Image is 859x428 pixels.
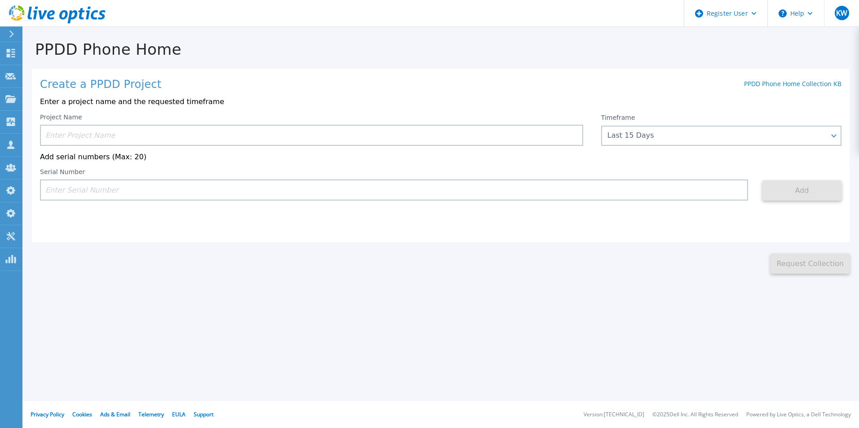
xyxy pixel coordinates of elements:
span: KW [836,9,847,17]
a: PPDD Phone Home Collection KB [744,79,841,88]
label: Project Name [40,114,82,120]
li: Powered by Live Optics, a Dell Technology [746,412,851,418]
input: Enter Project Name [40,125,583,146]
li: Version: [TECHNICAL_ID] [584,412,644,418]
a: Support [194,411,213,418]
button: Request Collection [770,253,850,274]
h1: PPDD Phone Home [22,41,859,58]
a: Ads & Email [100,411,130,418]
h1: Create a PPDD Project [40,79,161,91]
a: Privacy Policy [31,411,64,418]
label: Serial Number [40,169,85,175]
label: Timeframe [601,114,635,121]
li: © 2025 Dell Inc. All Rights Reserved [652,412,738,418]
a: Cookies [72,411,92,418]
button: Add [762,180,841,201]
a: EULA [172,411,186,418]
div: Last 15 Days [607,131,825,140]
input: Enter Serial Number [40,179,748,201]
p: Add serial numbers (Max: 20) [40,153,841,161]
p: Enter a project name and the requested timeframe [40,98,841,106]
a: Telemetry [138,411,164,418]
